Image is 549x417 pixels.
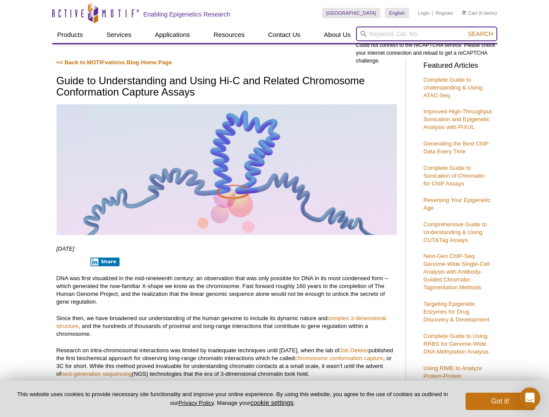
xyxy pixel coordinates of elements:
[423,165,485,187] a: Complete Guide to Sonication of Chromatin for ChIP Assays
[423,108,492,130] a: Improved High-Throughput Sonication and Epigenetic Analysis with PIXUL
[462,8,497,18] li: (0 items)
[385,8,409,18] a: English
[178,400,213,406] a: Privacy Policy
[57,257,85,266] iframe: X Post Button
[423,76,482,99] a: Complete Guide to Understanding & Using ATAC-Seq
[423,140,489,155] a: Generating the Best ChIP Data Every Time
[57,75,397,99] h1: Guide to Understanding and Using Hi-C and Related Chromosome Conformation Capture Assays
[423,253,489,291] a: Next-Gen ChIP-Seq: Genome-Wide Single-Cell Analysis with Antibody-Guided Chromatin Tagmentation M...
[423,365,489,387] a: Using RIME to Analyze Protein-Protein Interactions on Chromatin
[250,399,293,406] button: cookie settings
[263,26,306,43] a: Contact Us
[356,26,497,41] input: Keyword, Cat. No.
[319,26,356,43] a: About Us
[423,333,489,355] a: Complete Guide to Using RRBS for Genome-Wide DNA Methylation Analysis
[14,391,451,407] p: This website uses cookies to provide necessary site functionality and improve your online experie...
[150,26,195,43] a: Applications
[57,347,397,378] p: Research on intra-chromosomal interactions was limited by inadequate techniques until [DATE], whe...
[52,26,88,43] a: Products
[418,10,429,16] a: Login
[101,26,137,43] a: Services
[465,30,496,38] button: Search
[57,275,397,306] p: DNA was first visualized in the mid-nineteenth century; an observation that was only possible for...
[462,10,477,16] a: Cart
[423,221,487,243] a: Comprehensive Guide to Understanding & Using CUT&Tag Assays
[57,104,397,235] img: Hi-C
[57,314,397,338] p: Since then, we have broadened our understanding of the human genome to include its dynamic nature...
[432,8,433,18] li: |
[90,258,120,266] button: Share
[423,197,491,211] a: Reversing Your Epigenetic Age
[423,62,493,69] h3: Featured Articles
[208,26,250,43] a: Resources
[57,59,172,66] a: << Back to MOTIFvations Blog Home Page
[322,8,381,18] a: [GEOGRAPHIC_DATA]
[423,301,489,323] a: Targeting Epigenetic Enzymes for Drug Discovery & Development
[339,347,369,354] a: Job Dekker
[462,10,466,15] img: Your Cart
[468,30,493,37] span: Search
[436,10,453,16] a: Register
[143,10,230,18] h2: Enabling Epigenetics Research
[356,26,497,65] div: Could not connect to the reCAPTCHA service. Please check your internet connection and reload to g...
[519,387,540,408] div: Open Intercom Messenger
[61,371,132,377] a: next-generation sequencing
[57,245,75,252] em: [DATE]
[466,393,535,410] button: Got it!
[295,355,383,361] a: chromosome conformation capture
